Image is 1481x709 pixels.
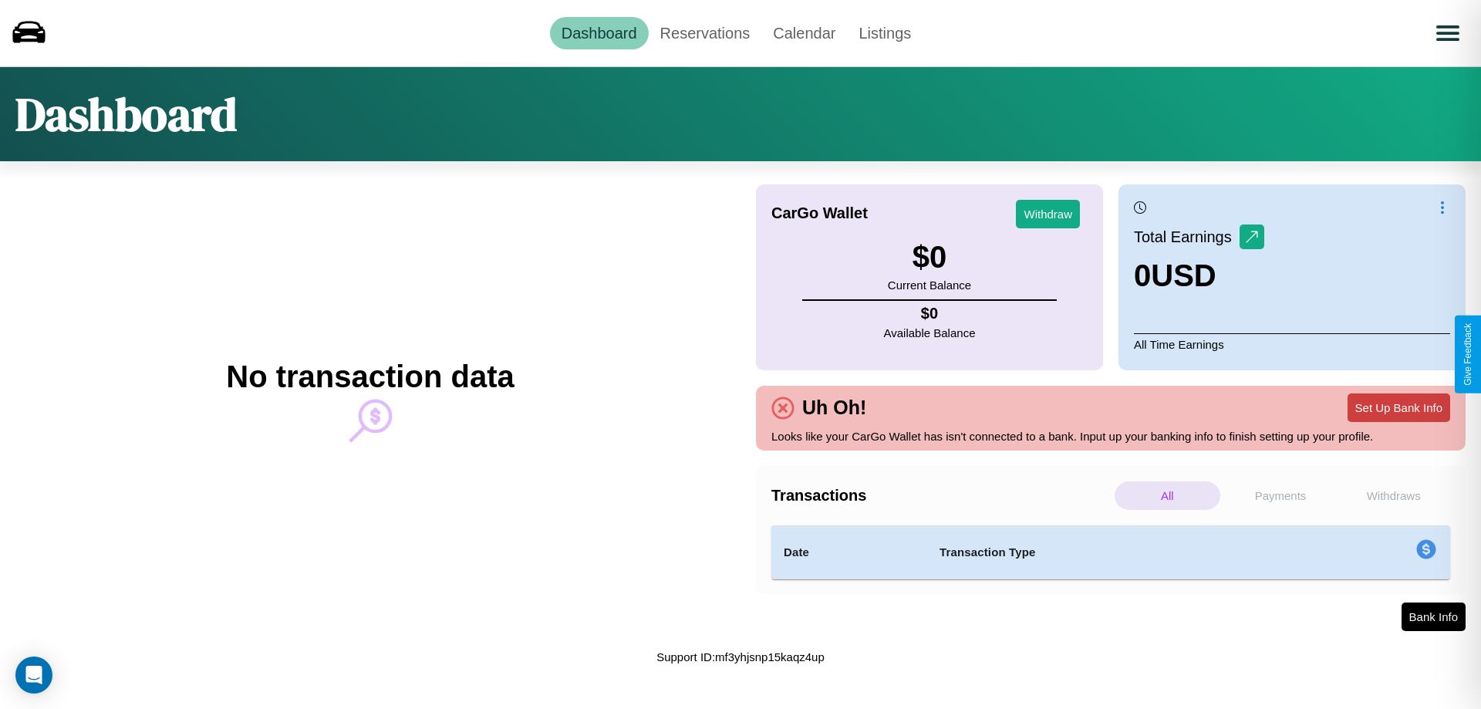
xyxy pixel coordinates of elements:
[771,204,868,222] h4: CarGo Wallet
[15,83,237,146] h1: Dashboard
[1348,393,1450,422] button: Set Up Bank Info
[847,17,923,49] a: Listings
[884,322,976,343] p: Available Balance
[888,275,971,295] p: Current Balance
[1134,258,1264,293] h3: 0 USD
[649,17,762,49] a: Reservations
[1426,12,1469,55] button: Open menu
[550,17,649,49] a: Dashboard
[1016,200,1080,228] button: Withdraw
[1341,481,1446,510] p: Withdraws
[794,397,874,419] h4: Uh Oh!
[784,543,915,562] h4: Date
[771,426,1450,447] p: Looks like your CarGo Wallet has isn't connected to a bank. Input up your banking info to finish ...
[1402,603,1466,631] button: Bank Info
[15,657,52,694] div: Open Intercom Messenger
[656,647,825,667] p: Support ID: mf3yhjsnp15kaqz4up
[1115,481,1220,510] p: All
[940,543,1290,562] h4: Transaction Type
[1228,481,1334,510] p: Payments
[884,305,976,322] h4: $ 0
[1462,323,1473,386] div: Give Feedback
[226,360,514,394] h2: No transaction data
[1134,333,1450,355] p: All Time Earnings
[888,240,971,275] h3: $ 0
[1134,223,1240,251] p: Total Earnings
[771,487,1111,505] h4: Transactions
[771,525,1450,579] table: simple table
[761,17,847,49] a: Calendar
